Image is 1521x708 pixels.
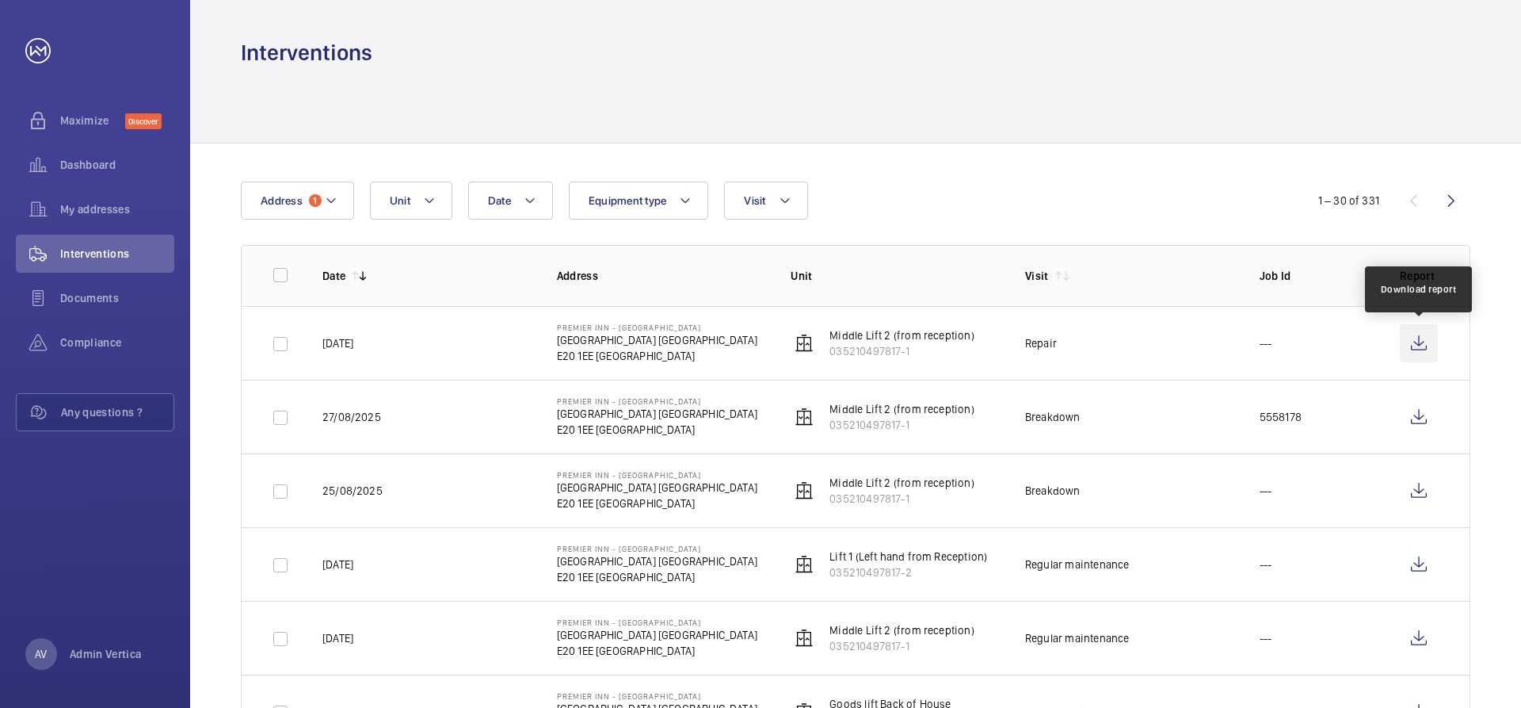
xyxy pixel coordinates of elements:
p: Premier Inn - [GEOGRAPHIC_DATA] [557,470,757,480]
p: 5558178 [1260,409,1302,425]
p: --- [1260,630,1272,646]
span: Compliance [60,335,174,350]
p: 035210497817-1 [829,343,974,359]
p: 035210497817-2 [829,564,987,580]
p: [GEOGRAPHIC_DATA] [GEOGRAPHIC_DATA] [557,406,757,422]
div: Breakdown [1025,483,1081,499]
img: elevator.svg [795,629,814,648]
img: elevator.svg [795,555,814,574]
p: Premier Inn - [GEOGRAPHIC_DATA] [557,544,757,553]
div: Regular maintenance [1025,557,1129,572]
img: elevator.svg [795,481,814,500]
p: Lift 1 (Left hand from Reception) [829,549,987,564]
span: Dashboard [60,157,174,173]
p: Middle Lift 2 (from reception) [829,327,974,343]
div: Regular maintenance [1025,630,1129,646]
img: elevator.svg [795,408,814,427]
div: 1 – 30 of 331 [1318,193,1379,209]
h1: Interventions [241,38,372,67]
span: Date [488,194,511,207]
p: 25/08/2025 [322,483,383,499]
div: Repair [1025,335,1057,351]
p: [GEOGRAPHIC_DATA] [GEOGRAPHIC_DATA] [557,332,757,348]
span: Interventions [60,246,174,262]
p: Premier Inn - [GEOGRAPHIC_DATA] [557,396,757,406]
p: 035210497817-1 [829,417,974,433]
button: Equipment type [569,182,709,220]
button: Date [468,182,553,220]
p: Premier Inn - [GEOGRAPHIC_DATA] [557,618,757,627]
p: E20 1EE [GEOGRAPHIC_DATA] [557,569,757,585]
button: Address1 [241,182,354,220]
img: elevator.svg [795,334,814,353]
span: Equipment type [589,194,667,207]
p: --- [1260,483,1272,499]
span: Any questions ? [61,404,173,420]
p: Visit [1025,268,1049,284]
p: Date [322,268,345,284]
p: --- [1260,557,1272,572]
p: Premier Inn - [GEOGRAPHIC_DATA] [557,691,757,701]
div: Breakdown [1025,409,1081,425]
span: Documents [60,290,174,306]
span: 1 [309,194,322,207]
p: --- [1260,335,1272,351]
div: Download report [1381,282,1457,297]
p: [GEOGRAPHIC_DATA] [GEOGRAPHIC_DATA] [557,480,757,496]
span: Maximize [60,113,125,128]
span: Discover [125,113,162,129]
span: Unit [390,194,410,207]
p: E20 1EE [GEOGRAPHIC_DATA] [557,496,757,511]
p: Middle Lift 2 (from reception) [829,475,974,491]
p: Address [557,268,766,284]
p: Premier Inn - [GEOGRAPHIC_DATA] [557,323,757,332]
p: [DATE] [322,335,353,351]
p: Middle Lift 2 (from reception) [829,401,974,417]
p: [GEOGRAPHIC_DATA] [GEOGRAPHIC_DATA] [557,627,757,643]
p: E20 1EE [GEOGRAPHIC_DATA] [557,348,757,364]
p: E20 1EE [GEOGRAPHIC_DATA] [557,643,757,659]
p: 035210497817-1 [829,638,974,654]
p: 27/08/2025 [322,409,381,425]
p: [GEOGRAPHIC_DATA] [GEOGRAPHIC_DATA] [557,553,757,569]
p: Job Id [1260,268,1374,284]
p: Unit [791,268,1000,284]
span: Address [261,194,303,207]
p: 035210497817-1 [829,491,974,507]
p: [DATE] [322,630,353,646]
button: Unit [370,182,452,220]
p: AV [35,646,47,662]
span: My addresses [60,201,174,217]
p: E20 1EE [GEOGRAPHIC_DATA] [557,422,757,438]
p: Middle Lift 2 (from reception) [829,622,974,638]
span: Visit [744,194,765,207]
p: [DATE] [322,557,353,572]
button: Visit [724,182,807,220]
p: Admin Vertica [70,646,142,662]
